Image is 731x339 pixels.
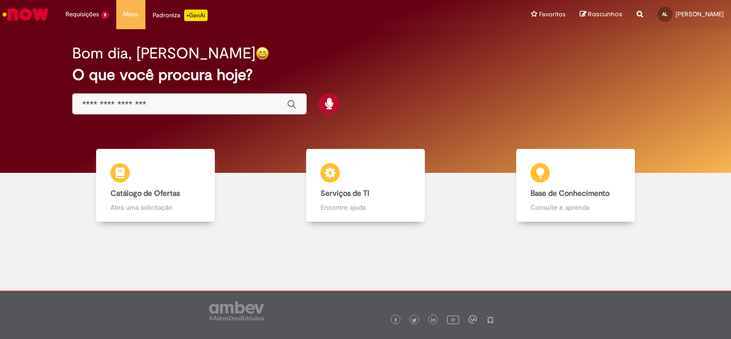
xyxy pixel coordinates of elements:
[321,189,369,198] b: Serviços de TI
[431,317,436,323] img: logo_footer_linkedin.png
[539,10,565,19] span: Favoritos
[255,46,269,60] img: happy-face.png
[531,189,609,198] b: Base de Conhecimento
[588,10,622,19] span: Rascunhos
[72,45,255,62] h2: Bom dia, [PERSON_NAME]
[66,10,99,19] span: Requisições
[393,318,398,323] img: logo_footer_facebook.png
[486,315,495,324] img: logo_footer_naosei.png
[1,5,50,24] img: ServiceNow
[321,203,410,212] p: Encontre ajuda
[153,10,208,21] div: Padroniza
[50,149,260,222] a: Catálogo de Ofertas Abra uma solicitação
[662,11,668,17] span: AL
[123,10,138,19] span: More
[468,315,477,324] img: logo_footer_workplace.png
[412,318,417,323] img: logo_footer_twitter.png
[101,11,109,19] span: 8
[184,10,208,21] p: +GenAi
[471,149,681,222] a: Base de Conhecimento Consulte e aprenda
[676,10,724,18] span: [PERSON_NAME]
[111,189,180,198] b: Catálogo de Ofertas
[580,10,622,19] a: Rascunhos
[209,301,264,320] img: logo_footer_ambev_rotulo_gray.png
[72,67,659,83] h2: O que você procura hoje?
[111,203,200,212] p: Abra uma solicitação
[531,203,620,212] p: Consulte e aprenda
[447,313,459,326] img: logo_footer_youtube.png
[260,149,470,222] a: Serviços de TI Encontre ajuda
